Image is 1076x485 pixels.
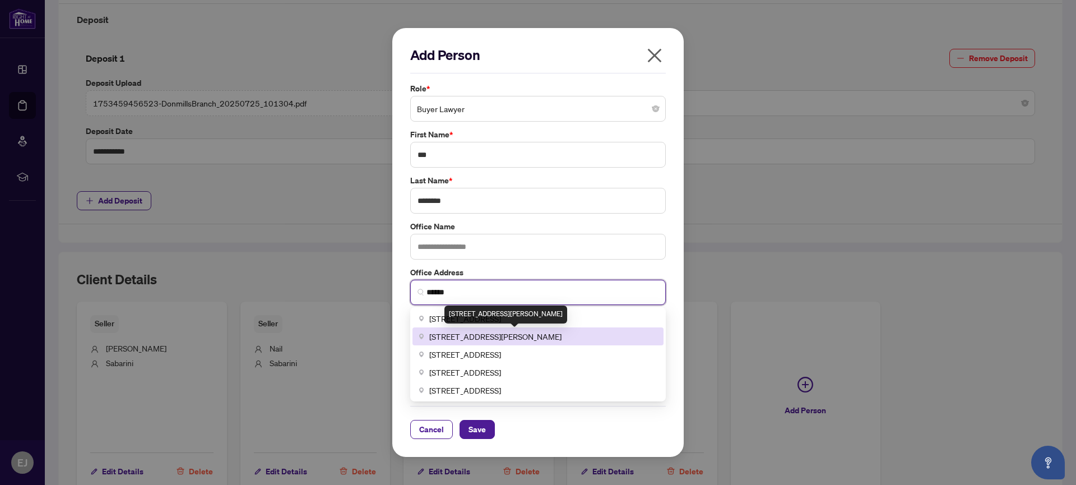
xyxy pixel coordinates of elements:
label: Office Address [410,266,666,279]
span: [STREET_ADDRESS] [429,384,501,396]
button: Save [460,420,495,439]
h2: Add Person [410,46,666,64]
label: Last Name [410,174,666,187]
span: Buyer Lawyer [417,98,659,119]
label: Role [410,82,666,95]
button: Open asap [1031,446,1065,479]
span: close [646,47,664,64]
span: Cancel [419,421,444,438]
span: [STREET_ADDRESS] [429,348,501,361]
span: [STREET_ADDRESS][PERSON_NAME] [429,330,562,343]
div: [STREET_ADDRESS][PERSON_NAME] [444,306,567,324]
label: Office Name [410,220,666,233]
img: search_icon [418,289,424,295]
span: [STREET_ADDRESS] [429,366,501,378]
label: First Name [410,128,666,141]
button: Cancel [410,420,453,439]
span: [STREET_ADDRESS] [429,312,501,325]
span: close-circle [652,105,659,112]
span: Save [469,421,486,438]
